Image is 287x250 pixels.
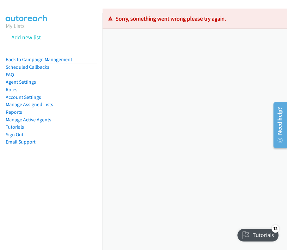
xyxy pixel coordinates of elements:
a: Roles [6,87,17,93]
a: Email Support [6,139,35,145]
iframe: Resource Center [269,100,287,150]
iframe: Checklist [234,222,282,245]
a: Back to Campaign Management [6,56,72,62]
a: Tutorials [6,124,24,130]
a: Agent Settings [6,79,36,85]
a: Scheduled Callbacks [6,64,49,70]
a: FAQ [6,72,14,78]
a: Account Settings [6,94,41,100]
a: Reports [6,109,22,115]
a: My Lists [6,22,25,29]
a: Manage Assigned Lists [6,101,53,107]
a: Sign Out [6,131,23,138]
p: Sorry, something went wrong please try again. [108,14,281,23]
a: Manage Active Agents [6,117,51,123]
a: Add new list [11,34,41,41]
